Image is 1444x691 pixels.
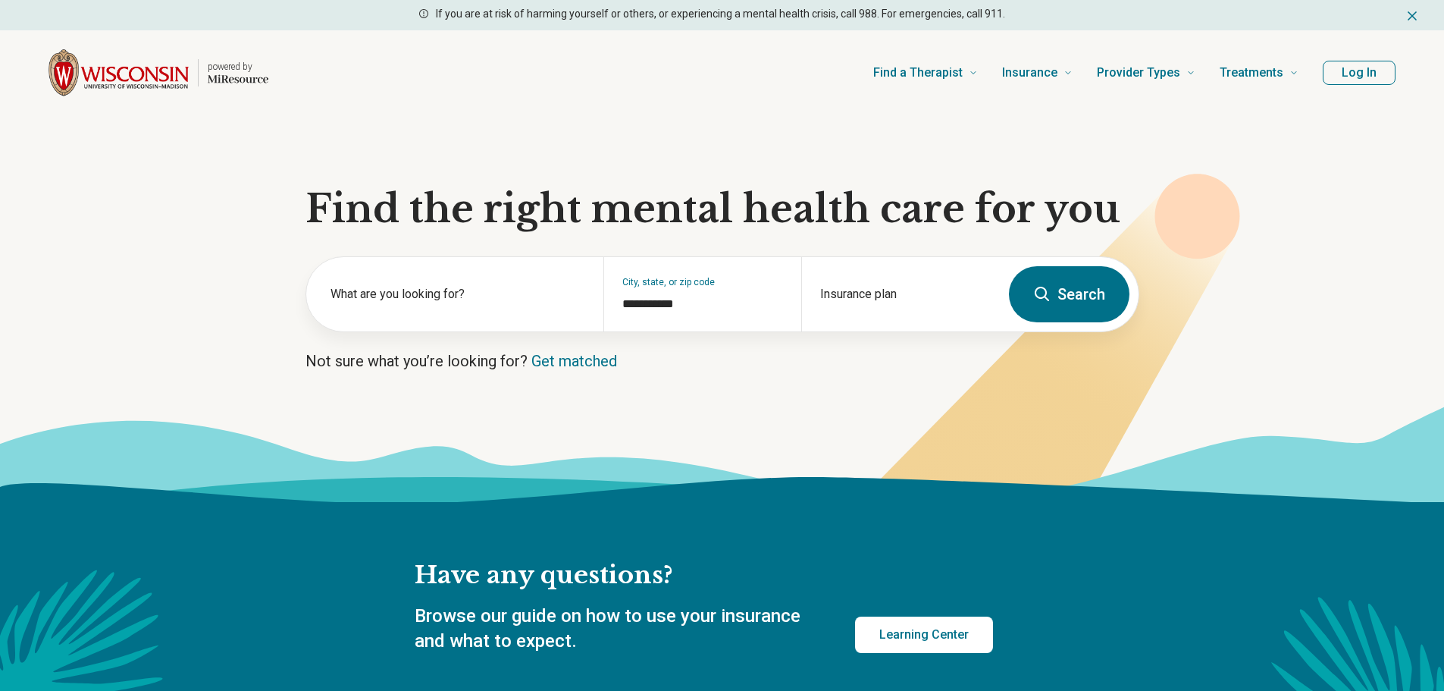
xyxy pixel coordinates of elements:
button: Dismiss [1405,6,1420,24]
a: Find a Therapist [873,42,978,103]
h1: Find the right mental health care for you [305,187,1139,232]
p: Not sure what you’re looking for? [305,350,1139,372]
span: Insurance [1002,62,1057,83]
p: Browse our guide on how to use your insurance and what to expect. [415,604,819,655]
button: Search [1009,266,1129,322]
a: Get matched [531,352,617,370]
p: If you are at risk of harming yourself or others, or experiencing a mental health crisis, call 98... [436,6,1005,22]
a: Insurance [1002,42,1073,103]
h2: Have any questions? [415,560,993,592]
span: Treatments [1220,62,1283,83]
span: Provider Types [1097,62,1180,83]
a: Provider Types [1097,42,1195,103]
a: Treatments [1220,42,1298,103]
span: Find a Therapist [873,62,963,83]
a: Home page [49,49,268,97]
p: powered by [208,61,268,73]
a: Learning Center [855,617,993,653]
button: Log In [1323,61,1395,85]
label: What are you looking for? [330,285,585,303]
